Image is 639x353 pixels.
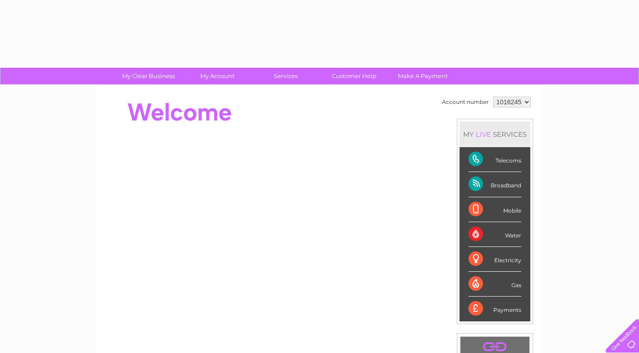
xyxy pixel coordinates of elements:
[469,297,521,321] div: Payments
[469,272,521,297] div: Gas
[440,94,491,110] td: Account number
[317,68,391,84] a: Customer Help
[474,130,493,139] div: LIVE
[386,68,460,84] a: Make A Payment
[111,68,186,84] a: My Clear Business
[469,172,521,197] div: Broadband
[469,147,521,172] div: Telecoms
[469,197,521,222] div: Mobile
[460,121,530,147] div: MY SERVICES
[248,68,323,84] a: Services
[180,68,254,84] a: My Account
[469,247,521,272] div: Electricity
[469,222,521,247] div: Water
